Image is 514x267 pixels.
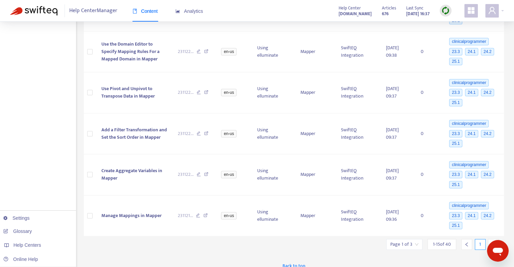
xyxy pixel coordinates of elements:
[449,48,462,55] span: 23.3
[406,4,423,12] span: Last Sync
[175,9,180,14] span: area-chart
[386,85,399,100] span: [DATE] 09:37
[221,48,237,55] span: en-us
[295,195,335,237] td: Mapper
[339,10,372,18] a: [DOMAIN_NAME]
[251,31,295,73] td: Using elluminate
[221,171,237,178] span: en-us
[10,6,57,16] img: Swifteq
[335,154,381,195] td: SwiftEQ Integration
[251,72,295,113] td: Using elluminate
[295,72,335,113] td: Mapper
[449,140,462,147] span: 25.1
[382,10,389,18] strong: 676
[132,9,137,14] span: book
[339,4,361,12] span: Help Center
[335,113,381,155] td: SwiftEQ Integration
[386,208,399,223] span: [DATE] 09:36
[449,222,462,229] span: 25.1
[386,126,399,141] span: [DATE] 09:37
[3,215,30,221] a: Settings
[69,4,117,17] span: Help Center Manager
[101,85,155,100] span: Use Pivot and Unpivot to Transpose Data in Mapper
[481,89,494,96] span: 24.2
[449,79,489,86] span: clinicalprogrammer
[449,171,462,178] span: 23.3
[335,195,381,237] td: SwiftEQ Integration
[251,113,295,155] td: Using elluminate
[221,89,237,96] span: en-us
[221,212,237,219] span: en-us
[251,195,295,237] td: Using elluminate
[335,72,381,113] td: SwiftEQ Integration
[449,120,489,127] span: clinicalprogrammer
[386,44,399,59] span: [DATE] 09:38
[449,89,462,96] span: 23.3
[295,31,335,73] td: Mapper
[178,130,194,137] span: 231122 ...
[465,48,478,55] span: 24.1
[415,31,442,73] td: 0
[221,130,237,137] span: en-us
[481,130,494,137] span: 24.2
[386,167,399,182] span: [DATE] 09:37
[465,171,478,178] span: 24.1
[415,195,442,237] td: 0
[433,241,451,248] span: 1 - 15 of 40
[449,181,462,188] span: 25.1
[406,10,430,18] strong: [DATE] 16:37
[3,229,32,234] a: Glossary
[481,212,494,219] span: 24.2
[487,240,509,262] iframe: Button to launch messaging window
[415,72,442,113] td: 0
[465,212,478,219] span: 24.1
[132,8,158,14] span: Content
[449,99,462,106] span: 25.1
[175,8,203,14] span: Analytics
[464,242,469,247] span: left
[295,154,335,195] td: Mapper
[295,113,335,155] td: Mapper
[441,6,450,15] img: sync.dc5367851b00ba804db3.png
[101,167,162,182] span: Create Aggregate Variables in Mapper
[465,130,478,137] span: 24.1
[101,212,162,219] span: Manage Mappings in Mapper
[415,113,442,155] td: 0
[465,89,478,96] span: 24.1
[481,171,494,178] span: 24.2
[488,6,496,15] span: user
[382,4,396,12] span: Articles
[449,161,489,168] span: clinicalprogrammer
[3,257,38,262] a: Online Help
[481,48,494,55] span: 24.2
[335,31,381,73] td: SwiftEQ Integration
[178,48,194,55] span: 231122 ...
[467,6,475,15] span: appstore
[178,171,194,178] span: 231122 ...
[449,130,462,137] span: 23.3
[101,126,167,141] span: Add a Filter Transformation and Set the Sort Order in Mapper
[415,154,442,195] td: 0
[449,38,489,45] span: clinicalprogrammer
[475,239,486,250] div: 1
[14,242,41,248] span: Help Centers
[449,212,462,219] span: 23.3
[178,89,194,96] span: 231122 ...
[449,58,462,65] span: 25.1
[101,40,160,63] span: Use the Domain Editor to Specify Mapping Rules For a Mapped Domain in Mapper
[251,154,295,195] td: Using elluminate
[178,212,193,219] span: 231121 ...
[449,202,489,209] span: clinicalprogrammer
